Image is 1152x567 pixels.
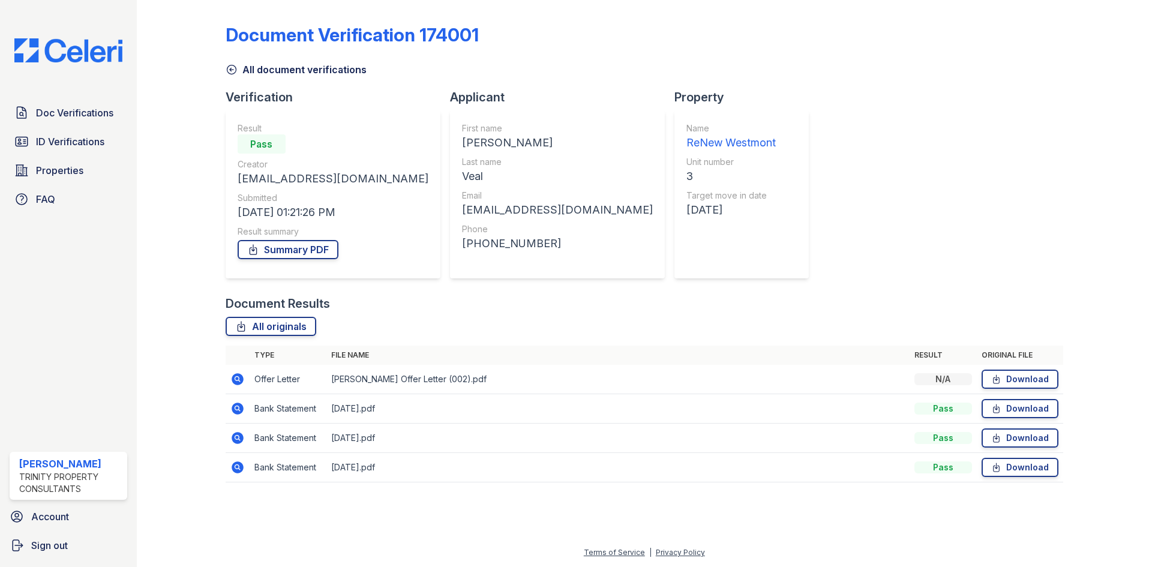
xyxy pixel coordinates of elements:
[238,122,428,134] div: Result
[910,346,977,365] th: Result
[656,548,705,557] a: Privacy Policy
[982,399,1058,418] a: Download
[19,457,122,471] div: [PERSON_NAME]
[5,38,132,62] img: CE_Logo_Blue-a8612792a0a2168367f1c8372b55b34899dd931a85d93a1a3d3e32e68fde9ad4.png
[19,471,122,495] div: Trinity Property Consultants
[10,158,127,182] a: Properties
[462,235,653,252] div: [PHONE_NUMBER]
[238,158,428,170] div: Creator
[914,373,972,385] div: N/A
[226,295,330,312] div: Document Results
[686,122,776,151] a: Name ReNew Westmont
[10,187,127,211] a: FAQ
[462,190,653,202] div: Email
[36,192,55,206] span: FAQ
[686,122,776,134] div: Name
[649,548,652,557] div: |
[977,346,1063,365] th: Original file
[36,106,113,120] span: Doc Verifications
[250,453,326,482] td: Bank Statement
[462,202,653,218] div: [EMAIL_ADDRESS][DOMAIN_NAME]
[226,62,367,77] a: All document verifications
[238,204,428,221] div: [DATE] 01:21:26 PM
[674,89,818,106] div: Property
[250,365,326,394] td: Offer Letter
[238,170,428,187] div: [EMAIL_ADDRESS][DOMAIN_NAME]
[226,317,316,336] a: All originals
[36,163,83,178] span: Properties
[238,240,338,259] a: Summary PDF
[982,458,1058,477] a: Download
[250,424,326,453] td: Bank Statement
[326,394,910,424] td: [DATE].pdf
[462,122,653,134] div: First name
[238,134,286,154] div: Pass
[914,432,972,444] div: Pass
[914,403,972,415] div: Pass
[36,134,104,149] span: ID Verifications
[462,134,653,151] div: [PERSON_NAME]
[462,223,653,235] div: Phone
[686,202,776,218] div: [DATE]
[326,346,910,365] th: File name
[686,190,776,202] div: Target move in date
[914,461,972,473] div: Pass
[462,168,653,185] div: Veal
[462,156,653,168] div: Last name
[10,101,127,125] a: Doc Verifications
[31,509,69,524] span: Account
[982,428,1058,448] a: Download
[686,156,776,168] div: Unit number
[982,370,1058,389] a: Download
[450,89,674,106] div: Applicant
[238,192,428,204] div: Submitted
[238,226,428,238] div: Result summary
[5,533,132,557] a: Sign out
[686,134,776,151] div: ReNew Westmont
[584,548,645,557] a: Terms of Service
[326,453,910,482] td: [DATE].pdf
[5,505,132,529] a: Account
[31,538,68,553] span: Sign out
[326,424,910,453] td: [DATE].pdf
[250,394,326,424] td: Bank Statement
[326,365,910,394] td: [PERSON_NAME] Offer Letter (002).pdf
[686,168,776,185] div: 3
[250,346,326,365] th: Type
[10,130,127,154] a: ID Verifications
[226,24,479,46] div: Document Verification 174001
[226,89,450,106] div: Verification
